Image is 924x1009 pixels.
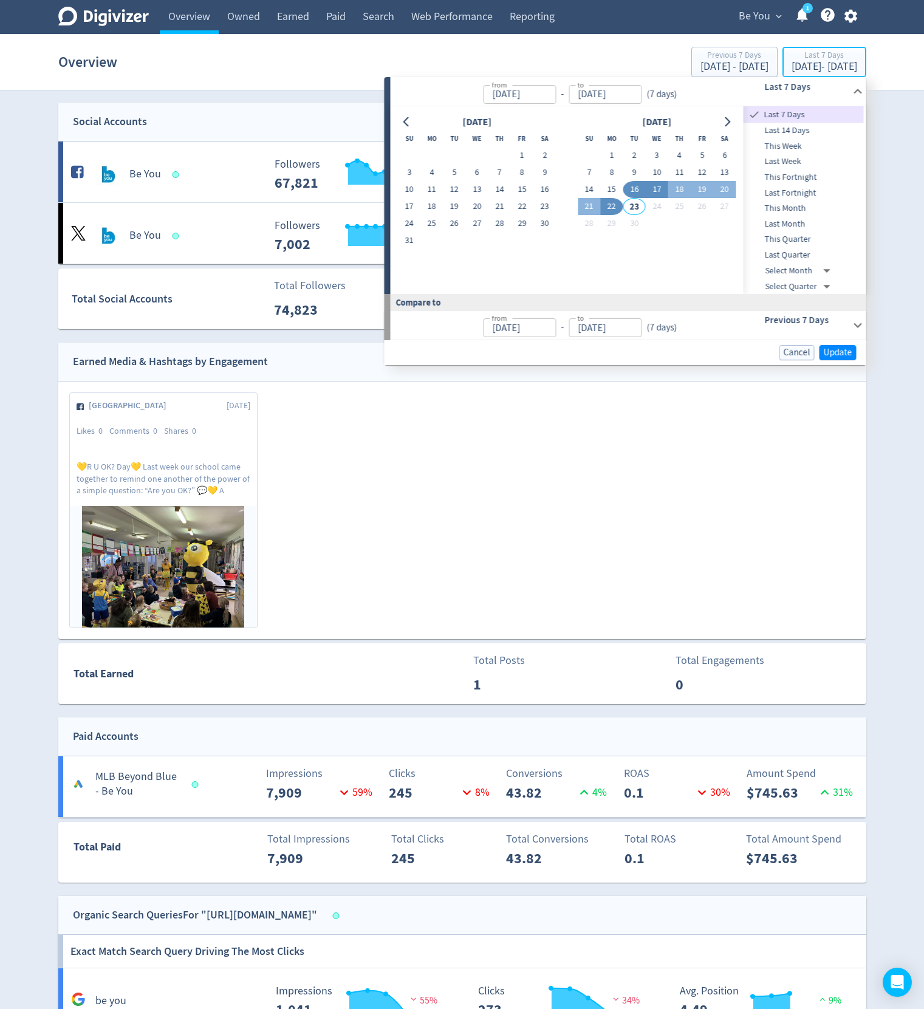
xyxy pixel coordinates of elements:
button: 25 [668,198,691,215]
p: Total ROAS [625,831,734,847]
div: from-to(7 days)Last 7 Days [391,77,866,106]
img: Be You undefined [95,162,120,186]
label: from [491,80,507,90]
button: 6 [466,164,488,181]
img: negative-performance.svg [408,994,420,1004]
span: [DATE] [227,400,250,412]
th: Monday [600,130,623,147]
th: Tuesday [623,130,646,147]
p: 31 % [816,784,853,801]
button: 28 [578,215,600,232]
button: Previous 7 Days[DATE] - [DATE] [691,47,778,77]
button: 12 [443,181,465,198]
button: 14 [578,181,600,198]
button: 20 [713,181,736,198]
p: 8 % [459,784,490,801]
button: 8 [511,164,533,181]
button: 9 [623,164,646,181]
p: 4 % [576,784,607,801]
th: Tuesday [443,130,465,147]
div: Earned Media & Hashtags by Engagement [73,353,268,371]
span: Cancel [784,348,810,357]
nav: presets [744,106,864,294]
span: Last Quarter [744,248,864,262]
div: [DATE] [459,114,495,131]
th: Monday [420,130,443,147]
span: 9% [816,994,841,1007]
div: Shares [164,425,203,437]
div: [DATE] [638,114,675,131]
span: This Week [744,140,864,153]
p: Total Engagements [676,652,764,669]
button: 21 [578,198,600,215]
h5: Be You [129,167,161,182]
button: 29 [600,215,623,232]
button: 27 [466,215,488,232]
div: Organic Search Queries For "[URL][DOMAIN_NAME]" [73,906,317,924]
button: Go to next month [718,114,736,131]
div: Last 7 Days [792,51,857,61]
span: Data last synced: 22 Sep 2025, 8:01pm (AEST) [191,781,202,788]
svg: Google Analytics [71,992,86,1007]
p: 0.1 [624,782,694,804]
div: ( 7 days ) [642,321,677,335]
p: Amount Spend [747,765,857,782]
th: Sunday [578,130,600,147]
button: 15 [600,181,623,198]
a: [GEOGRAPHIC_DATA][DATE]Likes0Comments0Shares0💛R U OK? Day💛 Last week our school came together to ... [70,393,257,628]
button: 24 [398,215,420,232]
button: Cancel [779,345,815,360]
button: 1 [511,147,533,164]
button: 13 [713,164,736,181]
button: 9 [533,164,556,181]
div: Last 14 Days [744,123,864,139]
button: 5 [443,164,465,181]
span: Last Week [744,155,864,168]
p: 245 [389,782,459,804]
div: [DATE] - [DATE] [700,61,768,72]
a: Total EarnedTotal Posts1Total Engagements0 [58,643,866,704]
p: 0 [676,674,745,696]
p: Total Impressions [267,831,377,847]
button: 4 [420,164,443,181]
button: 26 [691,198,713,215]
button: 6 [713,147,736,164]
th: Sunday [398,130,420,147]
div: This Quarter [744,231,864,247]
div: from-to(7 days)Previous 7 Days [391,311,866,340]
p: Clicks [389,765,499,782]
div: Likes [77,425,109,437]
div: Open Intercom Messenger [883,968,912,997]
span: This Quarter [744,233,864,246]
p: Total Conversions [506,831,616,847]
a: Be You undefinedBe You Followers --- Followers 67,821 <1% Engagements 20 Engagements 20 25% Video... [58,142,866,202]
p: Total Posts [473,652,543,669]
th: Wednesday [646,130,668,147]
button: 23 [533,198,556,215]
button: 30 [533,215,556,232]
button: 7 [488,164,511,181]
p: $745.63 [746,847,816,869]
div: Last 7 Days [744,106,864,123]
p: Total Clicks [391,831,501,847]
p: 43.82 [506,847,576,869]
p: 7,909 [267,847,337,869]
label: from [491,313,507,323]
button: 10 [398,181,420,198]
p: 30 % [694,784,730,801]
button: 16 [533,181,556,198]
div: Comments [109,425,164,437]
button: 4 [668,147,691,164]
p: 43.82 [506,782,576,804]
h5: Be You [129,228,161,243]
button: 7 [578,164,600,181]
th: Saturday [713,130,736,147]
div: Total Social Accounts [72,290,265,308]
button: 3 [398,164,420,181]
div: Paid Accounts [73,728,139,745]
p: 1 [473,674,543,696]
button: 22 [511,198,533,215]
p: Total Followers [274,278,346,294]
h5: be you [95,994,126,1008]
button: 25 [420,215,443,232]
